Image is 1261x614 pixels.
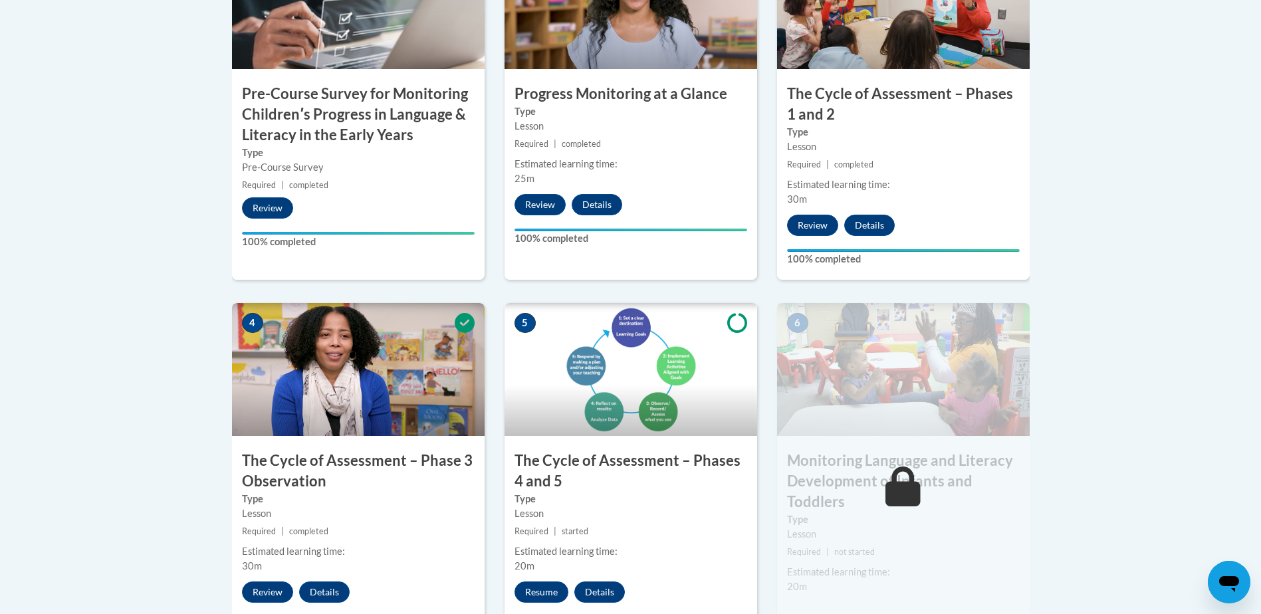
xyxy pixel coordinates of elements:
button: Review [242,581,293,603]
img: Course Image [232,303,485,436]
div: Estimated learning time: [515,157,747,171]
div: Your progress [242,232,475,235]
div: Your progress [787,249,1020,252]
span: completed [289,526,328,536]
h3: Progress Monitoring at a Glance [505,84,757,104]
button: Resume [515,581,568,603]
h3: Pre-Course Survey for Monitoring Childrenʹs Progress in Language & Literacy in the Early Years [232,84,485,145]
h3: The Cycle of Assessment – Phase 3 Observation [232,451,485,492]
span: | [281,526,284,536]
span: 4 [242,313,263,333]
iframe: Button to launch messaging window [1208,561,1250,603]
button: Details [574,581,625,603]
label: Type [787,125,1020,140]
span: | [554,526,556,536]
span: 30m [787,193,807,205]
span: 20m [787,581,807,592]
div: Estimated learning time: [787,177,1020,192]
label: 100% completed [242,235,475,249]
button: Details [299,581,350,603]
span: Required [515,139,548,149]
label: 100% completed [787,252,1020,266]
label: Type [515,104,747,119]
span: | [281,180,284,190]
span: completed [834,159,873,169]
img: Course Image [505,303,757,436]
div: Your progress [515,229,747,231]
span: not started [834,547,875,557]
span: 5 [515,313,536,333]
h3: Monitoring Language and Literacy Development of Infants and Toddlers [777,451,1030,512]
span: 20m [515,560,534,571]
div: Estimated learning time: [515,544,747,559]
span: Required [787,159,821,169]
span: 25m [515,173,534,184]
button: Details [572,194,622,215]
label: 100% completed [515,231,747,246]
h3: The Cycle of Assessment – Phases 4 and 5 [505,451,757,492]
button: Details [844,215,895,236]
label: Type [242,146,475,160]
div: Lesson [787,140,1020,154]
span: 30m [242,560,262,571]
span: completed [289,180,328,190]
div: Estimated learning time: [242,544,475,559]
h3: The Cycle of Assessment – Phases 1 and 2 [777,84,1030,125]
span: | [554,139,556,149]
label: Type [787,512,1020,527]
span: Required [242,180,276,190]
div: Estimated learning time: [787,565,1020,579]
span: Required [242,526,276,536]
span: | [826,159,829,169]
div: Lesson [515,506,747,521]
button: Review [787,215,838,236]
span: Required [787,547,821,557]
span: started [562,526,588,536]
button: Review [515,194,566,215]
span: Required [515,526,548,536]
span: 6 [787,313,808,333]
button: Review [242,197,293,219]
label: Type [242,492,475,506]
div: Pre-Course Survey [242,160,475,175]
div: Lesson [787,527,1020,542]
img: Course Image [777,303,1030,436]
label: Type [515,492,747,506]
div: Lesson [242,506,475,521]
div: Lesson [515,119,747,134]
span: | [826,547,829,557]
span: completed [562,139,601,149]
